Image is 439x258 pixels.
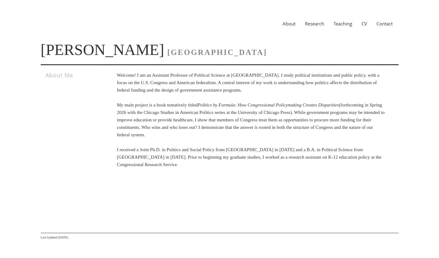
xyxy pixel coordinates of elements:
a: Research [300,20,329,27]
a: About [278,20,300,27]
span: [GEOGRAPHIC_DATA] [167,48,267,57]
span: Last Updated [DATE] [41,236,68,239]
a: CV [357,20,372,27]
i: Politics by Formula: How Congressional Policymaking Creates Disparities [198,102,339,107]
p: Welcome! I am an Assistant Professor of Political Science at [GEOGRAPHIC_DATA]. I study political... [117,71,385,168]
a: [PERSON_NAME] [41,41,164,58]
a: Contact [372,20,397,27]
a: Teaching [329,20,357,27]
h3: About Me [45,71,99,79]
